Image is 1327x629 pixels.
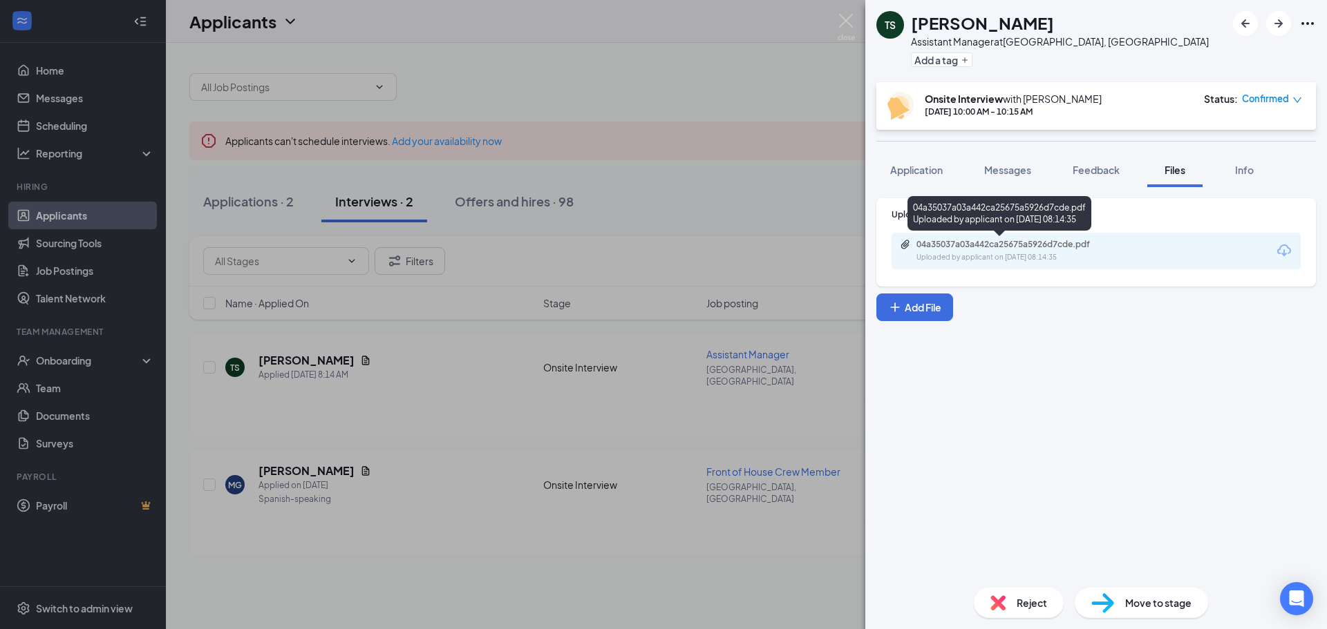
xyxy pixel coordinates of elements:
[1280,582,1313,615] div: Open Intercom Messenger
[888,300,902,314] svg: Plus
[916,252,1124,263] div: Uploaded by applicant on [DATE] 08:14:35
[1270,15,1287,32] svg: ArrowRight
[925,93,1003,105] b: Onsite Interview
[876,293,953,321] button: Add FilePlus
[1125,595,1192,610] span: Move to stage
[1276,242,1292,259] svg: Download
[900,239,911,250] svg: Paperclip
[1292,95,1302,105] span: down
[916,239,1110,250] div: 04a35037a03a442ca25675a5926d7cde.pdf
[1165,164,1185,176] span: Files
[1242,92,1289,106] span: Confirmed
[1266,11,1291,36] button: ArrowRight
[890,164,943,176] span: Application
[900,239,1124,263] a: Paperclip04a35037a03a442ca25675a5926d7cde.pdfUploaded by applicant on [DATE] 08:14:35
[925,92,1102,106] div: with [PERSON_NAME]
[911,11,1054,35] h1: [PERSON_NAME]
[1073,164,1120,176] span: Feedback
[1233,11,1258,36] button: ArrowLeftNew
[961,56,969,64] svg: Plus
[907,196,1091,231] div: 04a35037a03a442ca25675a5926d7cde.pdf Uploaded by applicant on [DATE] 08:14:35
[1299,15,1316,32] svg: Ellipses
[1237,15,1254,32] svg: ArrowLeftNew
[925,106,1102,117] div: [DATE] 10:00 AM - 10:15 AM
[984,164,1031,176] span: Messages
[911,35,1209,48] div: Assistant Manager at [GEOGRAPHIC_DATA], [GEOGRAPHIC_DATA]
[885,18,896,32] div: TS
[911,52,972,67] button: PlusAdd a tag
[1204,92,1238,106] div: Status :
[1017,595,1047,610] span: Reject
[892,209,1301,220] div: Upload Resume
[1235,164,1254,176] span: Info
